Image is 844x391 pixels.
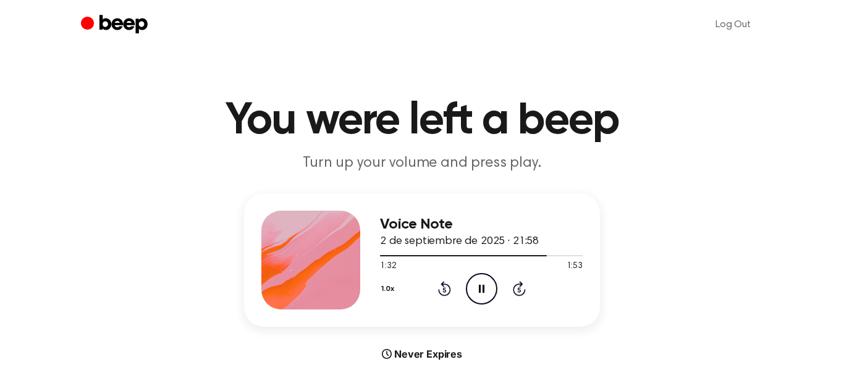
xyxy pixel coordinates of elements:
[380,260,396,273] span: 1:32
[380,279,399,300] button: 1.0x
[380,236,539,247] span: 2 de septiembre de 2025 · 21:58
[380,216,583,233] h3: Voice Note
[106,99,738,143] h1: You were left a beep
[185,153,659,174] p: Turn up your volume and press play.
[567,260,583,273] span: 1:53
[81,13,151,37] a: Beep
[703,10,763,40] a: Log Out
[244,347,600,361] div: Never Expires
